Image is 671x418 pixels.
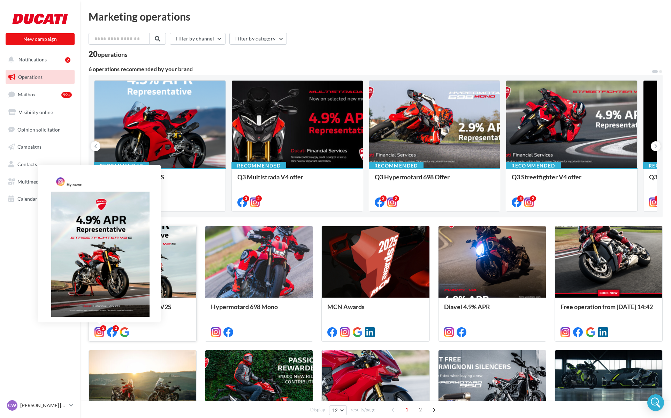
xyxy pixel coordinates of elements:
[94,303,191,317] div: 4.9% APR Streetfighter V2S
[329,405,347,415] button: 12
[512,173,632,187] div: Q3 Streetfighter V4 offer
[655,195,661,202] div: 2
[17,126,61,132] span: Opinion solicitation
[17,144,41,150] span: Campaigns
[170,33,226,45] button: Filter by channel
[6,399,75,412] a: CW [PERSON_NAME] [PERSON_NAME]
[310,406,325,413] span: Display
[415,404,426,415] span: 2
[4,174,76,189] a: Multimedia library
[506,162,561,170] div: Recommended
[17,179,58,185] span: Multimedia library
[351,406,375,413] span: results/page
[17,196,37,202] span: Calendar
[4,192,76,206] a: Calendar
[211,303,307,317] div: Hypermotard 698 Mono
[113,325,119,331] div: 2
[647,394,664,411] div: Open Intercom Messenger
[100,173,220,187] div: 4.9% APR Panigale V2S
[229,33,287,45] button: Filter by category
[4,140,76,154] a: Campaigns
[8,402,16,409] span: CW
[65,57,70,63] div: 2
[100,325,106,331] div: 2
[19,109,53,115] span: Visibility online
[393,195,399,202] div: 2
[401,404,412,415] span: 1
[4,70,76,84] a: Operations
[444,303,540,317] div: Diavel 4.9% APR
[18,91,36,97] span: Mailbox
[375,173,495,187] div: Q3 Hypermotard 698 Offer
[89,11,663,22] div: Marketing operations
[17,161,37,167] span: Contacts
[98,51,128,58] div: operations
[89,50,128,58] div: 20
[517,195,524,202] div: 3
[94,162,149,170] div: Recommended
[237,173,357,187] div: Q3 Multistrada V4 offer
[89,66,651,72] div: 6 operations recommended by your brand
[561,303,657,317] div: Free operation from [DATE] 14:42
[20,402,67,409] p: [PERSON_NAME] [PERSON_NAME]
[332,408,338,413] span: 12
[4,122,76,137] a: Opinion solicitation
[18,74,43,80] span: Operations
[18,57,47,62] span: Notifications
[243,195,249,202] div: 3
[106,195,112,202] div: 2
[4,105,76,120] a: Visibility online
[380,195,387,202] div: 3
[327,303,424,317] div: MCN Awards
[4,52,73,67] button: Notifications 2
[61,92,72,98] div: 99+
[6,33,75,45] button: New campaign
[4,87,76,102] a: Mailbox99+
[231,162,286,170] div: Recommended
[369,162,424,170] div: Recommended
[4,157,76,172] a: Contacts
[530,195,536,202] div: 2
[256,195,262,202] div: 2
[118,195,124,202] div: 2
